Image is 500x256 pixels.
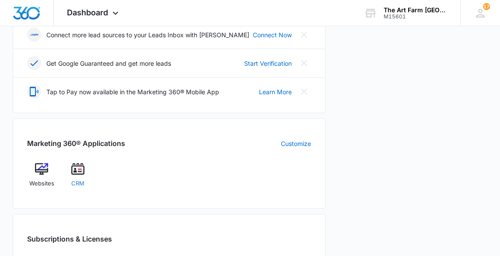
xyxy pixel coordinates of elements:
h2: Marketing 360® Applications [27,138,125,149]
a: Learn More [259,87,292,96]
span: CRM [71,179,84,188]
div: account name [384,7,448,14]
h2: Subscriptions & Licenses [27,234,112,244]
button: Close [297,28,311,42]
span: Websites [29,179,54,188]
p: Get Google Guaranteed and get more leads [46,59,171,68]
span: 17 [483,3,490,10]
a: Customize [281,139,311,148]
a: Start Verification [244,59,292,68]
a: Websites [27,163,56,194]
p: Connect more lead sources to your Leads Inbox with [PERSON_NAME] [46,30,249,39]
div: account id [384,14,448,20]
button: Close [297,56,311,70]
a: Connect Now [253,30,292,39]
span: Dashboard [67,8,108,17]
p: Tap to Pay now available in the Marketing 360® Mobile App [46,87,219,96]
button: Close [297,85,311,99]
div: notifications count [483,3,490,10]
a: CRM [63,163,93,194]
